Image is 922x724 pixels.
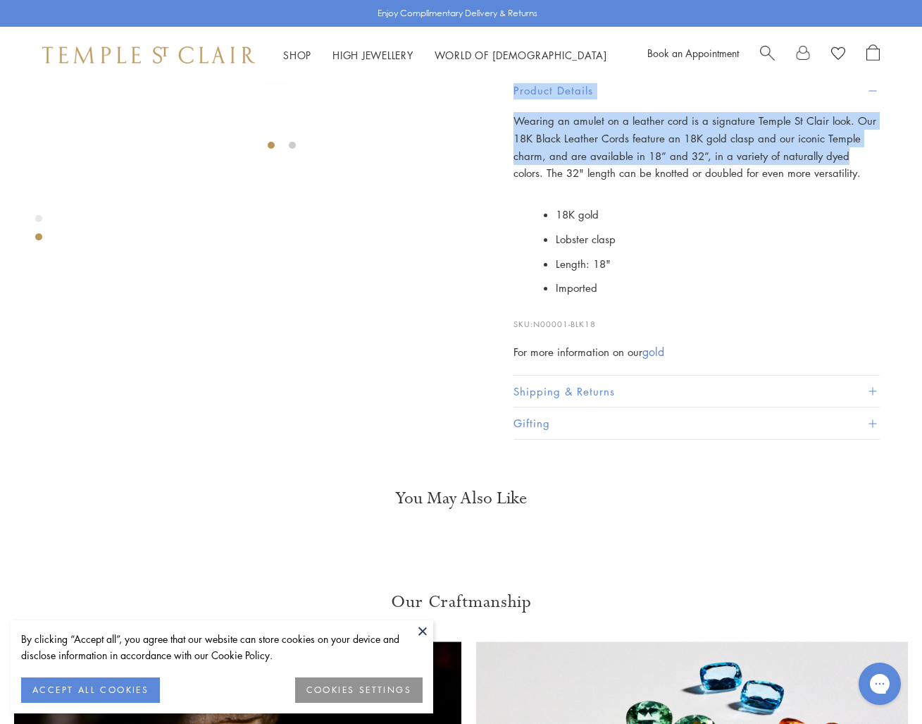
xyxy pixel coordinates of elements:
[21,677,160,703] button: ACCEPT ALL COOKIES
[378,6,537,20] p: Enjoy Complimentary Delivery & Returns
[513,304,880,331] p: SKU:
[647,46,739,60] a: Book an Appointment
[556,232,616,246] span: Lobster clasp
[435,48,607,62] a: World of [DEMOGRAPHIC_DATA]World of [DEMOGRAPHIC_DATA]
[513,376,880,407] button: Shipping & Returns
[21,631,423,663] div: By clicking “Accept all”, you agree that our website can store cookies on your device and disclos...
[533,319,596,329] span: N00001-BLK18
[332,48,413,62] a: High JewelleryHigh Jewellery
[642,344,664,360] a: gold
[283,48,311,62] a: ShopShop
[513,113,876,180] span: Wearing an amulet on a leather cord is a signature Temple St Clair look. Our 18K Black Leather Co...
[56,487,866,510] h3: You May Also Like
[35,211,42,252] div: Product gallery navigation
[556,207,599,221] span: 18K gold
[513,343,880,361] div: For more information on our
[556,281,597,295] span: Imported
[556,257,611,271] span: Length: 18"
[760,44,775,66] a: Search
[513,407,880,439] button: Gifting
[831,44,845,66] a: View Wishlist
[42,47,255,63] img: Temple St. Clair
[852,658,908,710] iframe: Gorgias live chat messenger
[866,44,880,66] a: Open Shopping Bag
[14,591,908,613] h3: Our Craftmanship
[295,677,423,703] button: COOKIES SETTINGS
[283,47,607,64] nav: Main navigation
[513,75,880,106] button: Product Details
